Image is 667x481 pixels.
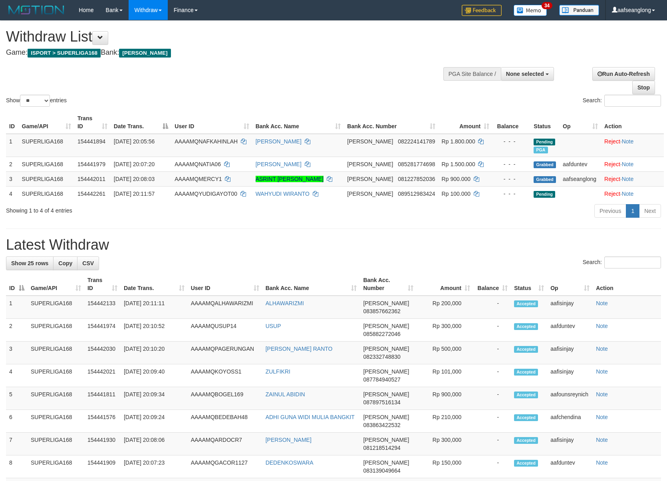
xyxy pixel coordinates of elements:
[363,391,409,398] span: [PERSON_NAME]
[514,460,538,467] span: Accepted
[363,422,400,428] span: Copy 083863422532 to clipboard
[363,346,409,352] span: [PERSON_NAME]
[560,171,601,186] td: aafseanglong
[6,296,28,319] td: 1
[583,256,661,268] label: Search:
[6,319,28,342] td: 2
[256,191,310,197] a: WAHYUDI WIRANTO
[121,296,188,319] td: [DATE] 20:11:11
[28,364,84,387] td: SUPERLIGA168
[639,204,661,218] a: Next
[6,256,54,270] a: Show 25 rows
[266,414,355,420] a: ADHI GUNA WIDI MULIA BANGKIT
[6,134,19,157] td: 1
[256,161,302,167] a: [PERSON_NAME]
[266,391,305,398] a: ZAINUL ABIDIN
[188,387,262,410] td: AAAAMQBOGEL169
[417,296,473,319] td: Rp 200,000
[19,111,74,134] th: Game/API: activate to sort column ascending
[363,437,409,443] span: [PERSON_NAME]
[344,111,438,134] th: Bank Acc. Number: activate to sort column ascending
[119,49,171,58] span: [PERSON_NAME]
[514,392,538,398] span: Accepted
[252,111,344,134] th: Bank Acc. Name: activate to sort column ascending
[596,323,608,329] a: Note
[266,300,304,306] a: ALHAWARIZMI
[77,256,99,270] a: CSV
[417,364,473,387] td: Rp 101,000
[547,410,593,433] td: aafchendina
[363,445,400,451] span: Copy 081218514294 to clipboard
[596,459,608,466] a: Note
[266,346,333,352] a: [PERSON_NAME] RANTO
[604,95,661,107] input: Search:
[6,273,28,296] th: ID: activate to sort column descending
[596,368,608,375] a: Note
[443,67,501,81] div: PGA Site Balance /
[547,273,593,296] th: Op: activate to sort column ascending
[84,410,121,433] td: 154441576
[121,387,188,410] td: [DATE] 20:09:34
[547,387,593,410] td: aafounsreynich
[20,95,50,107] select: Showentries
[28,319,84,342] td: SUPERLIGA168
[121,273,188,296] th: Date Trans.: activate to sort column ascending
[262,273,360,296] th: Bank Acc. Name: activate to sort column ascending
[496,175,527,183] div: - - -
[347,138,393,145] span: [PERSON_NAME]
[6,433,28,455] td: 7
[121,455,188,478] td: [DATE] 20:07:23
[514,5,547,16] img: Button%20Memo.svg
[6,455,28,478] td: 8
[601,134,664,157] td: ·
[188,273,262,296] th: User ID: activate to sort column ascending
[77,176,105,182] span: 154442011
[604,256,661,268] input: Search:
[596,414,608,420] a: Note
[514,346,538,353] span: Accepted
[592,67,655,81] a: Run Auto-Refresh
[363,354,400,360] span: Copy 082332748830 to clipboard
[84,364,121,387] td: 154442021
[604,176,620,182] a: Reject
[347,161,393,167] span: [PERSON_NAME]
[121,433,188,455] td: [DATE] 20:08:06
[501,67,554,81] button: None selected
[560,157,601,171] td: aafduntev
[594,204,626,218] a: Previous
[363,399,400,405] span: Copy 087897516134 to clipboard
[514,437,538,444] span: Accepted
[622,191,634,197] a: Note
[530,111,560,134] th: Status
[363,376,400,383] span: Copy 087784940527 to clipboard
[604,138,620,145] a: Reject
[188,433,262,455] td: AAAAMQARDOCR7
[604,191,620,197] a: Reject
[511,273,547,296] th: Status: activate to sort column ascending
[604,161,620,167] a: Reject
[417,455,473,478] td: Rp 150,000
[547,296,593,319] td: aafisinjay
[19,134,74,157] td: SUPERLIGA168
[363,331,400,337] span: Copy 085882272046 to clipboard
[583,95,661,107] label: Search:
[473,387,511,410] td: -
[84,319,121,342] td: 154441974
[266,368,290,375] a: ZULFIKRI
[6,364,28,387] td: 4
[417,342,473,364] td: Rp 500,000
[188,410,262,433] td: AAAAMQBEDEBAH48
[188,455,262,478] td: AAAAMQGACOR1127
[363,459,409,466] span: [PERSON_NAME]
[473,433,511,455] td: -
[496,160,527,168] div: - - -
[542,2,552,9] span: 34
[171,111,252,134] th: User ID: activate to sort column ascending
[188,364,262,387] td: AAAAMQKOYOSS1
[417,410,473,433] td: Rp 210,000
[28,387,84,410] td: SUPERLIGA168
[398,161,435,167] span: Copy 085281774698 to clipboard
[547,364,593,387] td: aafisinjay
[593,273,661,296] th: Action
[560,111,601,134] th: Op: activate to sort column ascending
